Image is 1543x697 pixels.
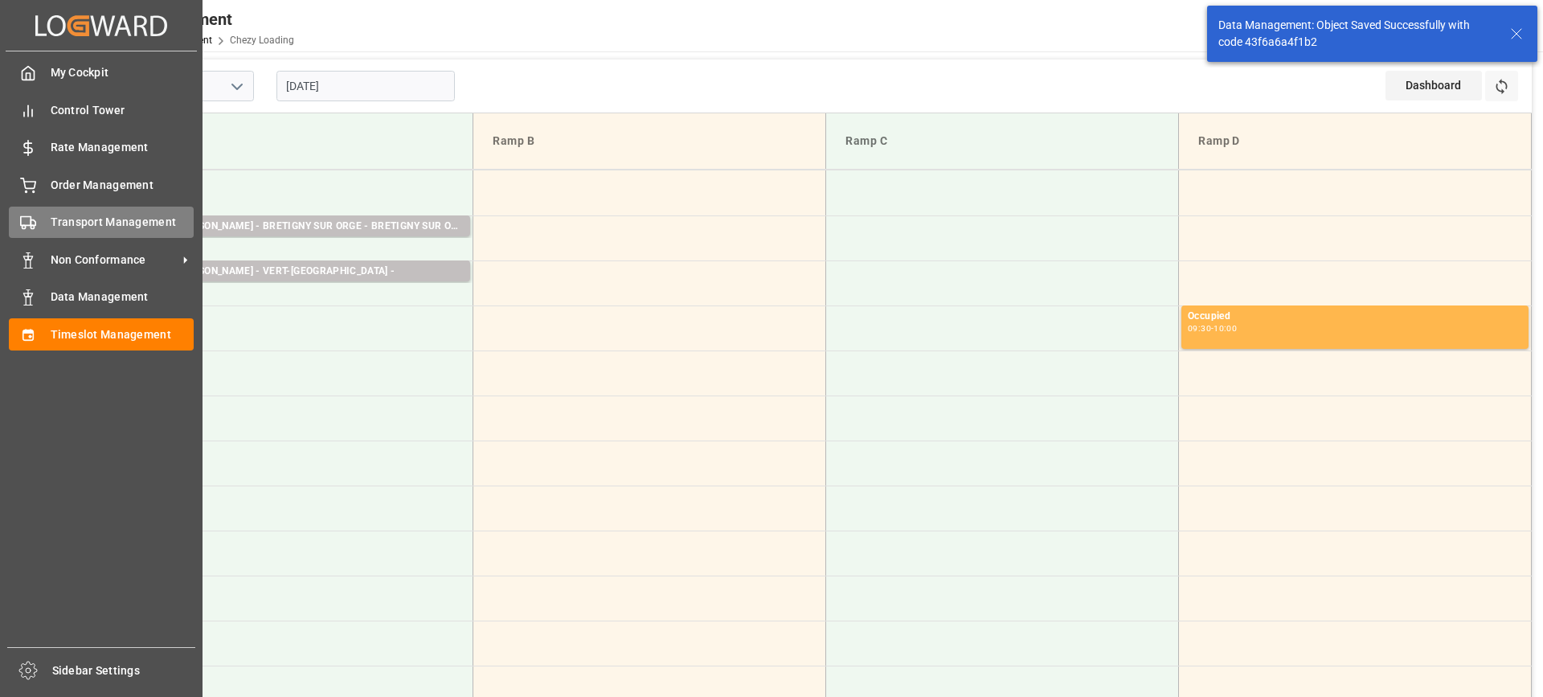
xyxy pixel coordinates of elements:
[1385,71,1482,100] div: Dashboard
[1214,325,1237,332] div: 10:00
[1211,325,1214,332] div: -
[51,102,194,119] span: Control Tower
[51,326,194,343] span: Timeslot Management
[9,94,194,125] a: Control Tower
[51,289,194,305] span: Data Management
[9,207,194,238] a: Transport Management
[51,177,194,194] span: Order Management
[51,139,194,156] span: Rate Management
[129,280,464,293] div: Pallets: ,TU: ,City: ,Arrival:
[1188,309,1522,325] div: Occupied
[51,64,194,81] span: My Cockpit
[486,126,812,156] div: Ramp B
[9,318,194,350] a: Timeslot Management
[9,169,194,200] a: Order Management
[9,281,194,313] a: Data Management
[224,74,248,99] button: open menu
[129,235,464,248] div: Pallets: 1,TU: ,City: [GEOGRAPHIC_DATA],Arrival: [DATE] 00:00:00
[51,214,194,231] span: Transport Management
[133,126,460,156] div: Ramp A
[129,264,464,280] div: Transport [PERSON_NAME] - VERT-[GEOGRAPHIC_DATA] -
[9,132,194,163] a: Rate Management
[1188,325,1211,332] div: 09:30
[1192,126,1518,156] div: Ramp D
[839,126,1165,156] div: Ramp C
[276,71,455,101] input: DD-MM-YYYY
[1218,17,1495,51] div: Data Management: Object Saved Successfully with code 43f6a6a4f1b2
[52,662,196,679] span: Sidebar Settings
[51,252,178,269] span: Non Conformance
[129,219,464,235] div: Transport [PERSON_NAME] - BRETIGNY SUR ORGE - BRETIGNY SUR ORGE
[9,57,194,88] a: My Cockpit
